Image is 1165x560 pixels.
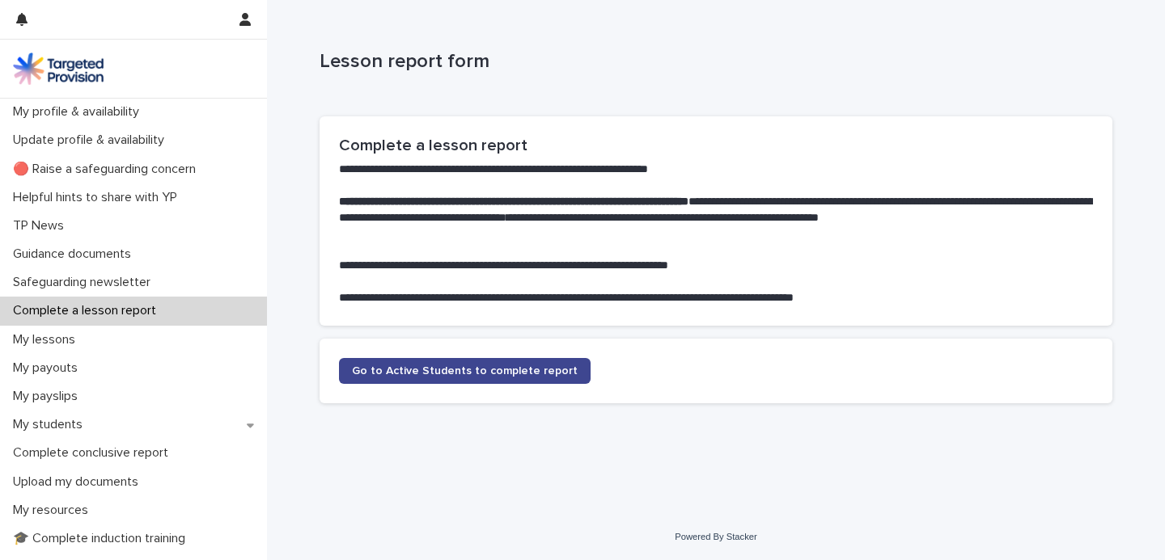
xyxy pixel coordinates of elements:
span: Go to Active Students to complete report [352,365,578,377]
p: My lessons [6,332,88,347]
img: M5nRWzHhSzIhMunXDL62 [13,53,104,85]
p: My payouts [6,360,91,376]
p: Guidance documents [6,246,144,262]
p: Helpful hints to share with YP [6,190,190,205]
p: TP News [6,218,77,234]
p: Lesson report form [320,50,1106,74]
p: Complete conclusive report [6,445,181,461]
p: Safeguarding newsletter [6,275,163,290]
p: My students [6,417,95,432]
a: Go to Active Students to complete report [339,358,591,384]
a: Powered By Stacker [675,532,756,541]
p: 🔴 Raise a safeguarding concern [6,162,209,177]
p: Complete a lesson report [6,303,169,318]
p: Update profile & availability [6,133,177,148]
p: Upload my documents [6,474,151,490]
p: My payslips [6,389,91,404]
h2: Complete a lesson report [339,136,1093,155]
p: My profile & availability [6,104,152,120]
p: My resources [6,503,101,518]
p: 🎓 Complete induction training [6,531,198,546]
